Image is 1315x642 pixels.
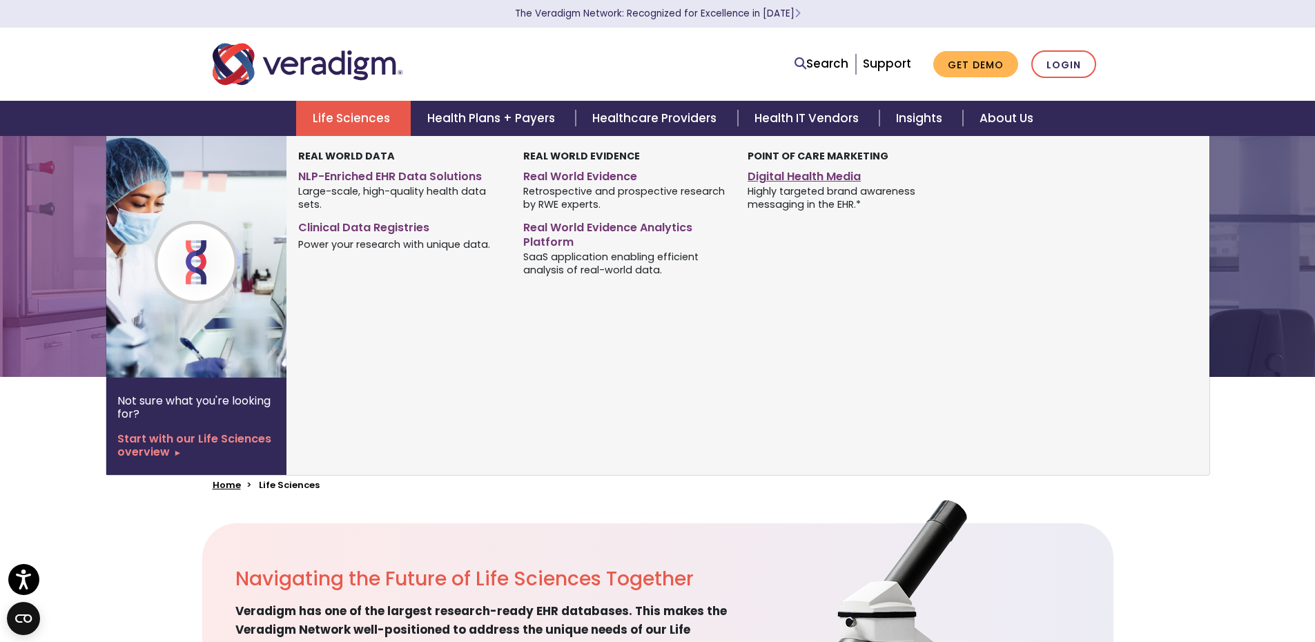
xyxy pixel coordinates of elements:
[748,149,888,163] strong: Point of Care Marketing
[1050,543,1298,625] iframe: Drift Chat Widget
[106,136,329,378] img: Life Sciences
[523,164,727,184] a: Real World Evidence
[523,249,727,276] span: SaaS application enabling efficient analysis of real-world data.
[879,101,963,136] a: Insights
[117,432,275,458] a: Start with our Life Sciences overview
[748,184,951,211] span: Highly targeted brand awareness messaging in the EHR.*
[576,101,737,136] a: Healthcare Providers
[795,55,848,73] a: Search
[298,237,490,251] span: Power your research with unique data.
[213,41,402,87] img: Veradigm logo
[1031,50,1096,79] a: Login
[296,101,411,136] a: Life Sciences
[235,567,734,591] h2: Navigating the Future of Life Sciences Together
[298,164,502,184] a: NLP-Enriched EHR Data Solutions
[411,101,576,136] a: Health Plans + Payers
[863,55,911,72] a: Support
[523,149,640,163] strong: Real World Evidence
[795,7,801,20] span: Learn More
[748,164,951,184] a: Digital Health Media
[933,51,1018,78] a: Get Demo
[515,7,801,20] a: The Veradigm Network: Recognized for Excellence in [DATE]Learn More
[117,394,275,420] p: Not sure what you're looking for?
[213,478,241,492] a: Home
[963,101,1050,136] a: About Us
[7,602,40,635] button: Open CMP widget
[298,149,395,163] strong: Real World Data
[298,215,502,235] a: Clinical Data Registries
[298,184,502,211] span: Large-scale, high-quality health data sets.
[738,101,879,136] a: Health IT Vendors
[523,184,727,211] span: Retrospective and prospective research by RWE experts.
[523,215,727,250] a: Real World Evidence Analytics Platform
